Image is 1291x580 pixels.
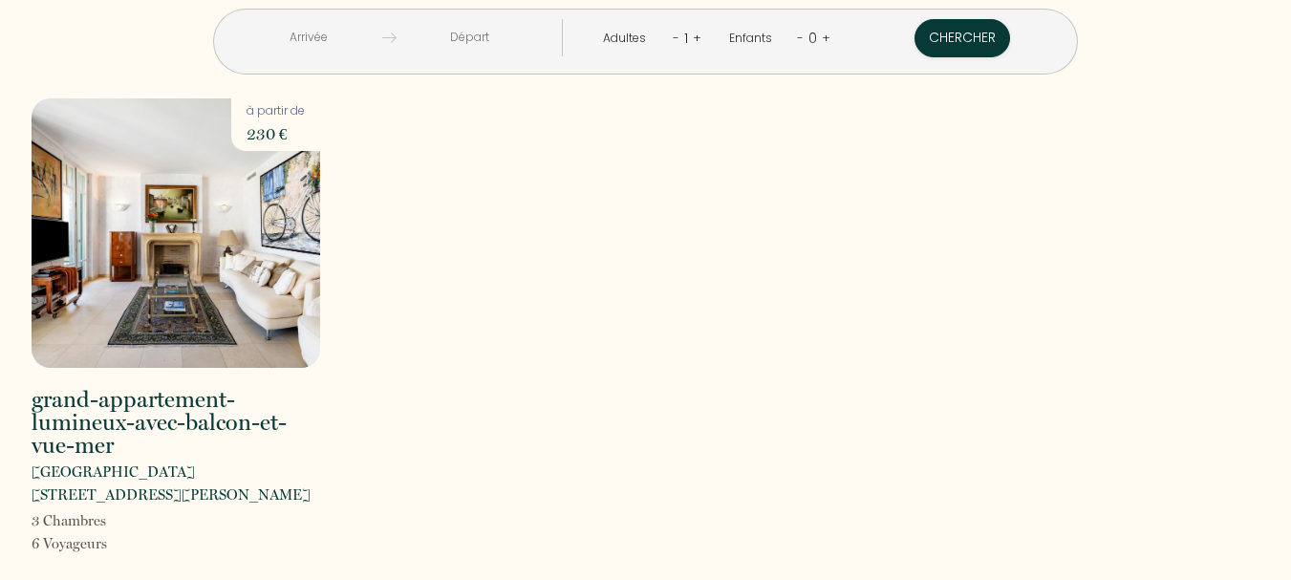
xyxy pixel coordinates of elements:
[247,102,305,120] p: à partir de
[32,532,107,555] p: 6 Voyageur
[32,509,107,532] p: 3 Chambre
[693,29,701,47] a: +
[236,19,382,56] input: Arrivée
[914,19,1010,57] button: Chercher
[679,23,693,54] div: 1
[247,120,305,147] p: 230 €
[382,31,397,45] img: guests
[822,29,830,47] a: +
[797,29,804,47] a: -
[804,23,822,54] div: 0
[32,98,320,368] img: rental-image
[603,30,653,48] div: Adultes
[100,512,106,529] span: s
[32,388,320,457] h2: grand-appartement-lumineux-avec-balcon-et-vue-mer
[673,29,679,47] a: -
[32,461,320,506] p: [GEOGRAPHIC_DATA][STREET_ADDRESS][PERSON_NAME]
[729,30,779,48] div: Enfants
[397,19,543,56] input: Départ
[101,535,107,552] span: s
